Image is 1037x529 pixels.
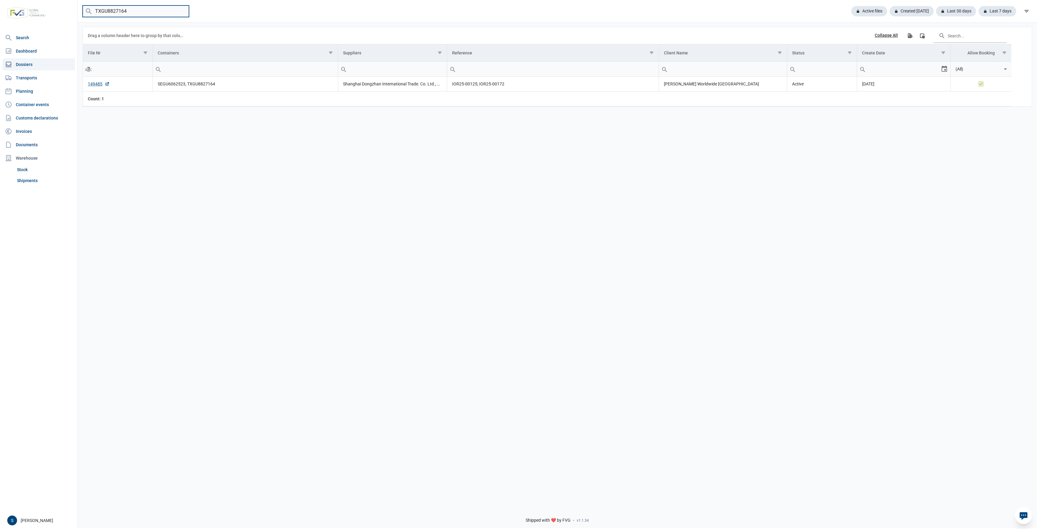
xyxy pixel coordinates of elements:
div: Select [1002,62,1009,76]
span: - [573,518,575,523]
div: Containers [158,50,179,55]
input: Filter cell [83,62,153,76]
a: Invoices [2,125,75,137]
span: Show filter options for column 'Reference' [649,50,654,55]
div: Data grid toolbar [88,27,1007,44]
td: Filter cell [659,62,787,77]
td: Column Suppliers [338,44,447,62]
input: Filter cell [153,62,338,76]
div: Select [941,62,948,76]
img: FVG - Global freight forwarding [5,5,48,21]
span: Show filter options for column 'Create Date' [941,50,946,55]
div: Status [792,50,805,55]
input: Search in the data grid [934,28,1007,43]
div: Last 7 days [979,6,1016,16]
td: Active [787,77,857,92]
a: Shipments [15,175,75,186]
span: Show filter options for column 'Status' [847,50,852,55]
div: Search box [857,62,868,76]
input: Filter cell [857,62,941,76]
span: [DATE] [862,81,874,86]
td: Column Allow Booking [951,44,1011,62]
div: Last 30 days [936,6,976,16]
td: Column Reference [447,44,659,62]
a: Container events [2,99,75,111]
div: Search box [659,62,670,76]
input: Filter cell [447,62,659,76]
td: Filter cell [83,62,153,77]
div: Search box [153,62,164,76]
div: File Nr [88,50,101,55]
div: Search box [787,62,798,76]
div: Client Name [664,50,688,55]
input: Filter cell [951,62,1002,76]
td: Column Client Name [659,44,787,62]
a: Stock [15,164,75,175]
div: Search box [338,62,349,76]
div: Data grid with 1 rows and 8 columns [83,27,1011,106]
div: Warehouse [2,152,75,164]
div: Column Chooser [917,30,928,41]
span: Show filter options for column 'Client Name' [778,50,782,55]
a: Documents [2,139,75,151]
span: Show filter options for column 'File Nr' [143,50,148,55]
td: Filter cell [857,62,951,77]
div: Search box [83,62,94,76]
td: [PERSON_NAME] Worldwide [GEOGRAPHIC_DATA] [659,77,787,92]
input: Filter cell [338,62,447,76]
span: v1.1.34 [577,518,589,523]
td: Filter cell [447,62,659,77]
div: [PERSON_NAME] [7,516,74,525]
a: Dossiers [2,58,75,71]
td: Filter cell [338,62,447,77]
td: Column Status [787,44,857,62]
td: IOR25-00125; IOR25-00172 [447,77,659,92]
span: Show filter options for column 'Containers' [328,50,333,55]
div: Reference [452,50,472,55]
td: Shanghai Dongzhan International Trade. Co. Ltd., Xiangshun Int. ([GEOGRAPHIC_DATA]) Trading Co., ... [338,77,447,92]
div: Suppliers [343,50,361,55]
div: Collapse All [875,33,898,38]
div: Created [DATE] [890,6,934,16]
td: Filter cell [153,62,338,77]
div: Search box [447,62,458,76]
button: S [7,516,17,525]
a: Transports [2,72,75,84]
a: Planning [2,85,75,97]
td: Column Create Date [857,44,951,62]
span: Show filter options for column 'Allow Booking' [1002,50,1007,55]
div: Export all data to Excel [904,30,915,41]
input: Search dossiers [83,5,189,17]
a: Dashboard [2,45,75,57]
div: filter [1021,6,1032,17]
input: Filter cell [659,62,787,76]
div: Drag a column header here to group by that column [88,31,185,40]
span: Shipped with ❤️ by FVG [526,518,571,523]
div: Allow Booking [967,50,995,55]
a: 149485 [88,81,110,87]
div: File Nr Count: 1 [88,96,148,102]
input: Filter cell [787,62,857,76]
td: Column File Nr [83,44,153,62]
td: Filter cell [787,62,857,77]
td: Column Containers [153,44,338,62]
td: SEGU6062523, TXGU8827164 [153,77,338,92]
span: Show filter options for column 'Suppliers' [438,50,442,55]
a: Search [2,32,75,44]
div: Active files [851,6,887,16]
td: Filter cell [951,62,1011,77]
a: Customs declarations [2,112,75,124]
div: Create Date [862,50,885,55]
